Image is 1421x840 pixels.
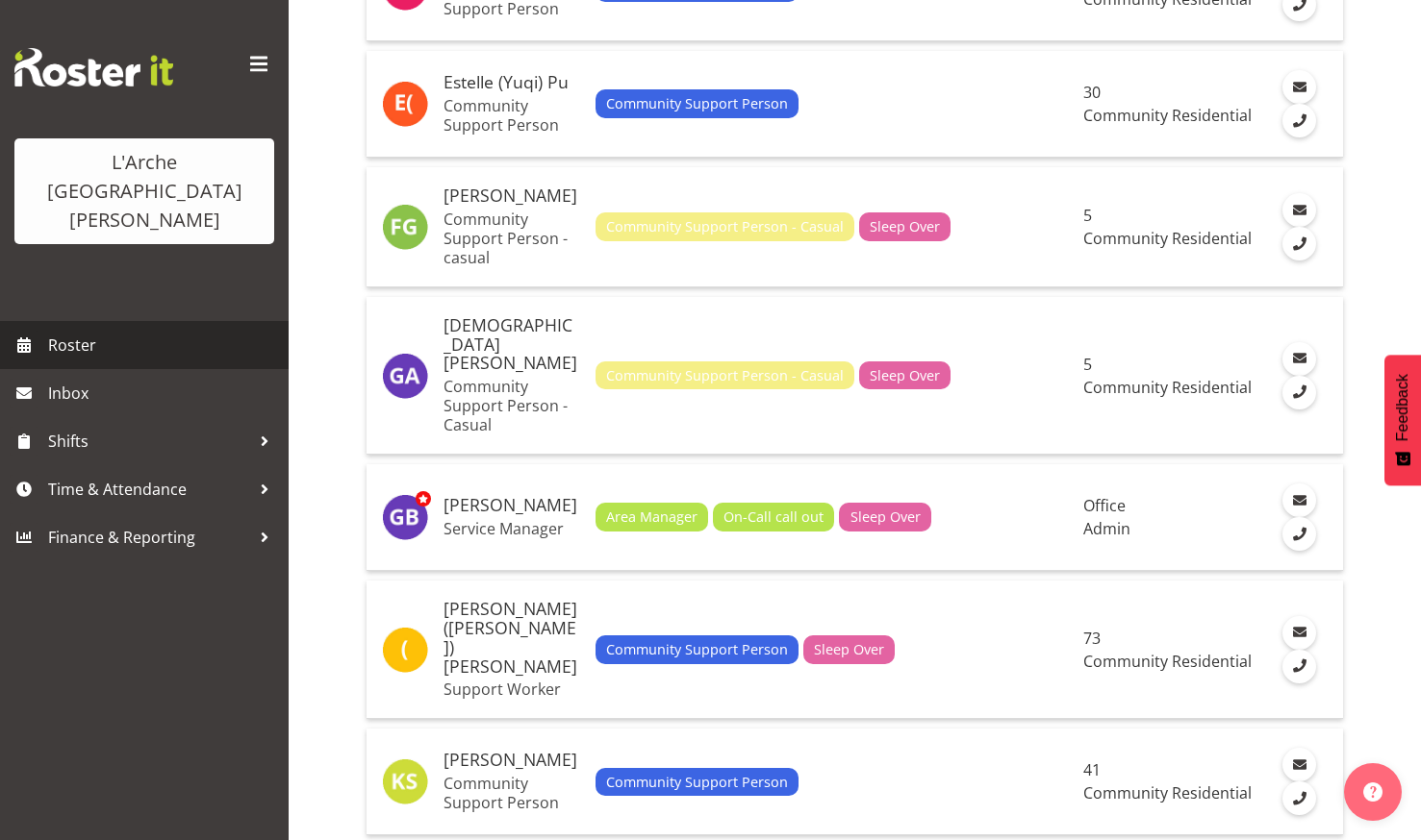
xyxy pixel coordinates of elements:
[444,679,580,699] p: Support Worker
[814,639,884,660] span: Sleep Over
[1083,782,1252,803] span: Community Residential
[1282,650,1316,683] a: Call Employee
[1282,342,1316,376] a: Email Employee
[606,93,788,114] span: Community Support Person
[1083,518,1130,539] span: Admin
[1083,377,1252,398] span: Community Residential
[870,216,940,237] span: Sleep Over
[444,751,580,770] h5: [PERSON_NAME]
[382,758,428,804] img: kalpana-sapkota11556.jpg
[1282,70,1316,104] a: Email Employee
[1083,354,1092,375] span: 5
[382,204,428,250] img: faustina-gaensicke9809.jpg
[1282,616,1316,650] a: Email Employee
[444,210,580,267] p: Community Support Person - casual
[606,639,788,660] span: Community Support Person
[1083,105,1252,126] span: Community Residential
[1083,205,1092,226] span: 5
[1083,495,1126,516] span: Office
[1282,517,1316,551] a: Call Employee
[382,81,428,127] img: estelle-yuqi-pu11509.jpg
[1083,651,1252,672] span: Community Residential
[444,774,580,812] p: Community Support Person
[444,186,580,206] h5: [PERSON_NAME]
[850,506,921,528] span: Sleep Over
[1083,628,1101,649] span: 73
[1083,82,1101,103] span: 30
[444,316,580,373] h5: [DEMOGRAPHIC_DATA][PERSON_NAME]
[444,73,580,92] h5: Estelle (Yuqi) Pu
[870,365,940,386] span: Sleep Over
[1363,782,1383,802] img: help-xxl-2.png
[382,627,428,673] img: gill-harsimran-singh11916.jpg
[1282,781,1316,815] a: Call Employee
[1282,104,1316,137] a: Call Employee
[444,96,580,135] p: Community Support Person
[1384,355,1421,485] button: Feedback - Show survey
[1394,374,1411,441] span: Feedback
[1083,759,1101,780] span: 41
[48,379,279,408] span: Inbox
[606,365,844,386] span: Community Support Person - Casual
[382,494,428,540] img: gillian-bradshaw10168.jpg
[723,506,824,528] span: On-Call call out
[606,216,844,237] span: Community Support Person - Casual
[1282,193,1316,227] a: Email Employee
[606,772,788,793] span: Community Support Person
[1083,228,1252,249] span: Community Residential
[444,600,580,676] h5: [PERSON_NAME] ([PERSON_NAME]) [PERSON_NAME]
[48,427,250,456] span: Shifts
[1282,376,1316,409] a: Call Employee
[606,506,698,528] span: Area Manager
[48,523,250,552] span: Finance & Reporting
[1282,227,1316,260] a: Call Employee
[444,377,580,434] p: Community Support Person - Casual
[444,496,580,515] h5: [PERSON_NAME]
[34,148,255,235] div: L'Arche [GEOGRAPHIC_DATA][PERSON_NAME]
[14,48,173,86] img: Rosterit website logo
[48,475,250,504] span: Time & Attendance
[1282,748,1316,781] a: Email Employee
[444,519,580,538] p: Service Manager
[382,353,428,399] img: gay-andrade61.jpg
[48,331,279,359] span: Roster
[1282,483,1316,517] a: Email Employee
